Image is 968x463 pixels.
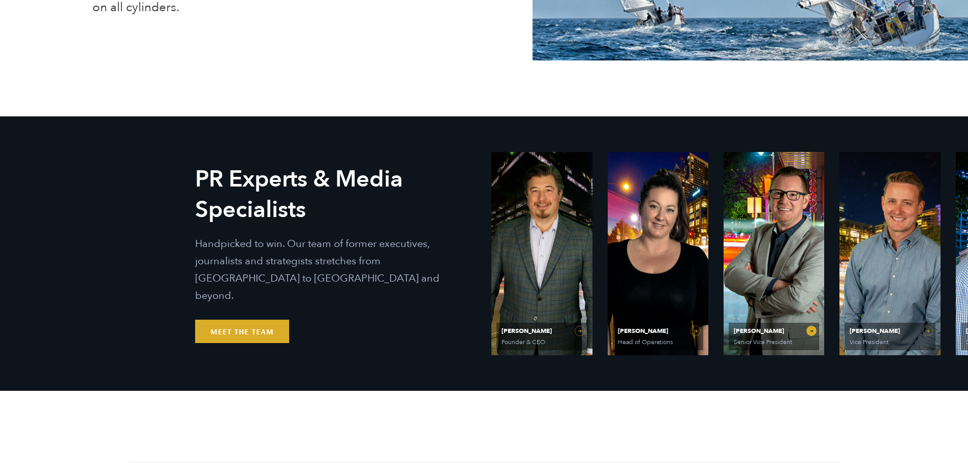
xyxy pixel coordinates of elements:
[608,152,708,355] a: View Bio for Olivia Gardner
[195,235,476,304] p: Handpicked to win. Our team of former executives, journalists and strategists stretches from [GEO...
[502,328,582,334] span: [PERSON_NAME]
[724,152,824,355] a: View Bio for Matt Grant
[618,328,698,334] span: [PERSON_NAME]
[850,328,930,334] span: [PERSON_NAME]
[491,152,592,355] a: View Bio for Ethan Parker
[618,339,696,345] span: Head of Operations
[734,339,812,345] span: Senior Vice President
[850,339,928,345] span: Vice President
[502,339,580,345] span: Founder & CEO
[195,164,476,225] h2: PR Experts & Media Specialists
[734,328,814,334] span: [PERSON_NAME]
[195,320,289,343] a: Meet the Team
[839,152,940,355] a: View Bio for Will Kruisbrink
